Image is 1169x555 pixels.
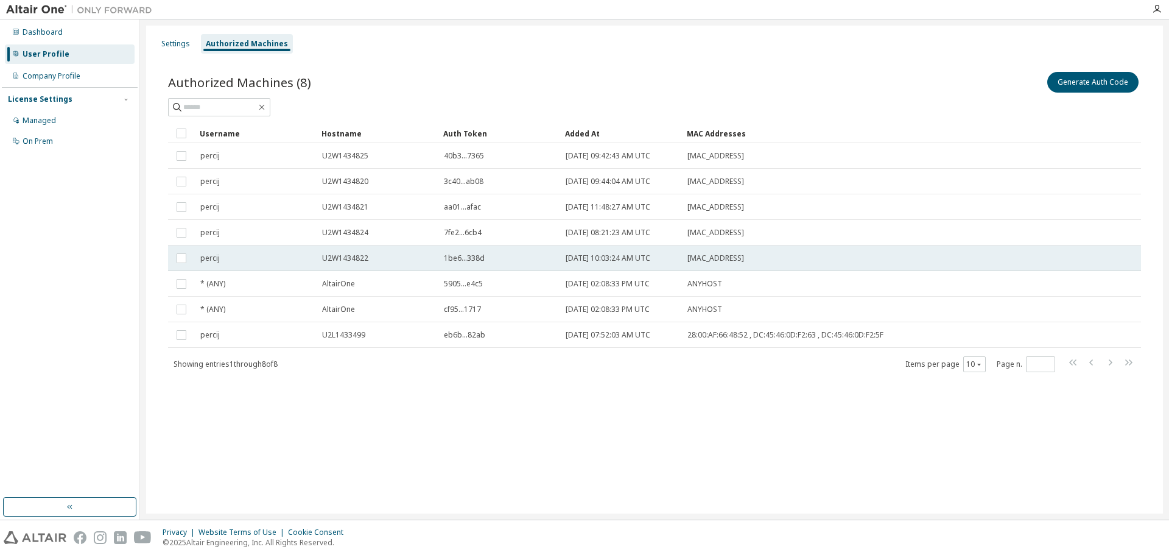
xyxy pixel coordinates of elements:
span: 28:00:AF:66:48:52 , DC:45:46:0D:F2:63 , DC:45:46:0D:F2:5F [687,330,883,340]
span: AltairOne [322,279,355,289]
img: altair_logo.svg [4,531,66,544]
span: [DATE] 08:21:23 AM UTC [566,228,650,238]
div: User Profile [23,49,69,59]
span: U2L1433499 [322,330,365,340]
span: Items per page [905,356,986,372]
span: 1be6...338d [444,253,485,263]
span: U2W1434822 [322,253,368,263]
span: percij [200,151,220,161]
span: percij [200,330,220,340]
div: Managed [23,116,56,125]
span: eb6b...82ab [444,330,485,340]
span: U2W1434824 [322,228,368,238]
div: Hostname [321,124,434,143]
span: [MAC_ADDRESS] [687,151,744,161]
img: linkedin.svg [114,531,127,544]
div: Dashboard [23,27,63,37]
div: Cookie Consent [288,528,351,537]
span: percij [200,228,220,238]
span: 5905...e4c5 [444,279,483,289]
div: On Prem [23,136,53,146]
span: percij [200,202,220,212]
div: Company Profile [23,71,80,81]
div: Auth Token [443,124,555,143]
span: [MAC_ADDRESS] [687,253,744,263]
span: [DATE] 02:08:33 PM UTC [566,305,650,314]
span: ANYHOST [687,305,722,314]
div: MAC Addresses [687,124,1013,143]
img: youtube.svg [134,531,152,544]
span: U2W1434825 [322,151,368,161]
div: License Settings [8,94,72,104]
div: Username [200,124,312,143]
span: 7fe2...6cb4 [444,228,482,238]
span: aa01...afac [444,202,481,212]
span: ANYHOST [687,279,722,289]
span: Page n. [997,356,1055,372]
div: Website Terms of Use [198,528,288,537]
div: Added At [565,124,677,143]
span: AltairOne [322,305,355,314]
p: © 2025 Altair Engineering, Inc. All Rights Reserved. [163,537,351,548]
img: instagram.svg [94,531,107,544]
span: cf95...1717 [444,305,481,314]
span: U2W1434821 [322,202,368,212]
img: facebook.svg [74,531,86,544]
span: [DATE] 10:03:24 AM UTC [566,253,650,263]
span: percij [200,177,220,186]
span: Showing entries 1 through 8 of 8 [174,359,278,369]
span: [DATE] 07:52:03 AM UTC [566,330,650,340]
span: Authorized Machines (8) [168,74,311,91]
button: Generate Auth Code [1047,72,1139,93]
span: [DATE] 09:44:04 AM UTC [566,177,650,186]
div: Authorized Machines [206,39,288,49]
span: 40b3...7365 [444,151,484,161]
span: [MAC_ADDRESS] [687,202,744,212]
img: Altair One [6,4,158,16]
span: * (ANY) [200,305,225,314]
span: [MAC_ADDRESS] [687,177,744,186]
div: Privacy [163,528,198,537]
button: 10 [966,359,983,369]
span: [MAC_ADDRESS] [687,228,744,238]
span: U2W1434820 [322,177,368,186]
span: [DATE] 02:08:33 PM UTC [566,279,650,289]
span: percij [200,253,220,263]
span: 3c40...ab08 [444,177,483,186]
span: [DATE] 11:48:27 AM UTC [566,202,650,212]
div: Settings [161,39,190,49]
span: * (ANY) [200,279,225,289]
span: [DATE] 09:42:43 AM UTC [566,151,650,161]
